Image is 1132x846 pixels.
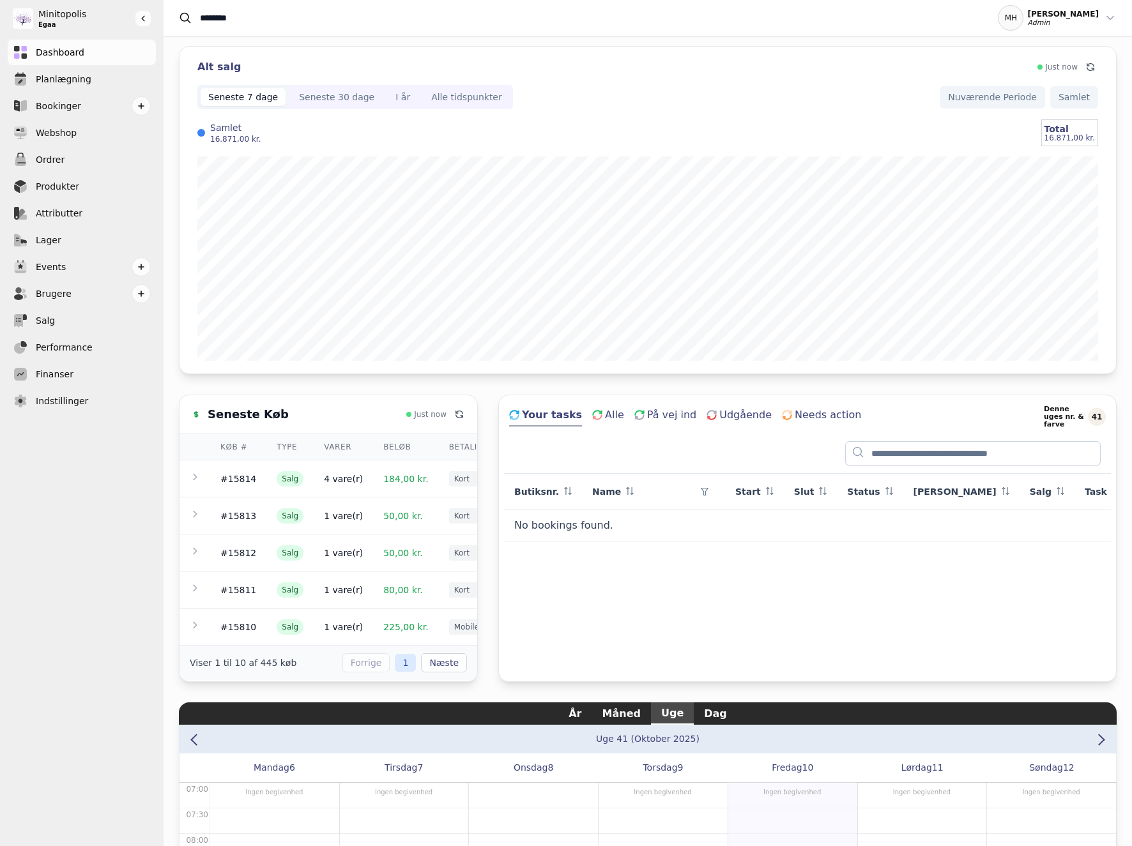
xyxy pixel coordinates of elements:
span: Lager [36,234,61,247]
th: Type [266,434,314,460]
button: Uge view [651,702,694,725]
div: 4 vare(r) [324,472,363,485]
div: Calendar views navigation [179,702,1117,725]
div: Ingen begivenhed [602,782,724,797]
div: Ingen begivenhed [343,782,465,797]
a: Produkter [8,174,156,199]
span: 12 [1063,761,1075,774]
span: Task [1085,485,1107,498]
button: Alle [592,407,624,427]
div: 16.871,00 kr. [1044,133,1095,143]
a: Salg [8,308,156,333]
span: 9 [678,761,684,774]
span: Salg [277,582,303,598]
span: Webshop [36,126,77,140]
div: Kort [449,471,498,487]
span: 1 [395,654,416,672]
button: Dag view [694,702,737,725]
span: Your tasks [522,407,582,423]
span: 11 [932,761,944,774]
div: Ingen begivenhed [990,782,1112,797]
a: Performance [8,335,156,360]
span: Planlægning [36,73,91,86]
span: Onsdag [514,761,548,774]
div: Kort [449,545,498,561]
div: Kort [449,508,498,524]
th: Varer [314,434,373,460]
div: I år [395,91,410,103]
button: I år [385,85,421,109]
button: Refresh data [1083,59,1098,75]
button: Næste [421,653,467,672]
span: Mandag [254,761,289,774]
span: 225,00 kr. [383,622,428,632]
button: Udgående [707,407,772,427]
span: 8 [547,761,553,774]
span: 50,00 kr. [383,548,423,558]
span: Torsdag [643,761,677,774]
button: Your tasks [509,407,582,427]
button: Previous week [187,730,204,748]
button: Nuværende Periode [940,86,1045,109]
a: Planlægning [8,66,156,92]
span: Events [36,261,66,274]
span: Denne uges nr. & farve [1044,405,1085,428]
div: Alle tidspunkter [431,91,502,103]
button: MH[PERSON_NAME]Admin [998,5,1117,31]
div: Seneste 7 dage [208,91,278,103]
span: Bookinger [36,100,81,113]
div: Ingen begivenhed [861,782,983,797]
div: 1 vare(r) [324,510,363,522]
div: #15810 [220,621,256,633]
span: 184,00 kr. [383,474,428,484]
div: #15811 [220,584,256,596]
button: Next week [1090,730,1108,748]
span: Samlet [1059,91,1090,104]
div: Ingen begivenhed [731,782,853,797]
span: Nuværende Periode [948,91,1037,104]
div: Viser 1 til 10 af 445 køb [190,656,296,669]
button: Måned view [592,702,651,725]
span: [PERSON_NAME] [914,485,997,498]
span: 7 [418,761,424,774]
div: Ingen begivenhed [213,782,335,797]
a: Brugere [8,281,156,306]
span: Tirsdag [385,761,417,774]
button: Gør sidebaren større eller mindre [135,11,151,26]
button: Alle tidspunkter [421,85,513,109]
a: Lager [8,227,156,253]
span: Just now [1045,62,1078,72]
span: Salg [36,314,55,328]
span: Salg [1030,485,1052,498]
span: Finanser [36,368,73,381]
span: Butiksnr. [514,485,559,498]
span: Indstillinger [36,395,88,408]
div: 1 vare(r) [324,547,363,559]
span: Salg [277,619,303,635]
span: 07:00 [186,785,208,794]
div: #15813 [220,510,256,522]
span: Needs action [795,407,861,423]
span: 08:00 [186,836,208,845]
div: Admin [1027,19,1099,27]
span: Alle [605,407,624,423]
span: Status [847,485,880,498]
div: #15814 [220,472,256,485]
button: Forrige [342,653,390,672]
th: Betaling [439,434,509,460]
button: Refresh data [452,407,467,422]
div: 1 vare(r) [324,584,363,596]
span: Salg [277,471,303,487]
div: MobilePay [449,619,498,635]
span: Udgående [719,407,772,423]
span: Salg [277,545,303,561]
a: Webshop [8,120,156,146]
span: Søndag [1029,761,1063,774]
th: Køb # [210,434,266,460]
span: Brugere [36,287,72,301]
button: Seneste 7 dage [197,85,289,109]
span: På vej ind [647,407,696,423]
a: Attributter [8,200,156,226]
span: Start [735,485,761,498]
div: Alt salg [197,59,1037,75]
